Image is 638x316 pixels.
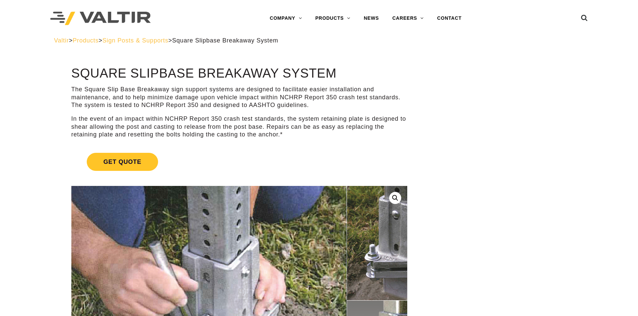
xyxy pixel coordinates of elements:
span: Square Slipbase Breakaway System [172,37,278,44]
a: NEWS [357,12,385,25]
a: COMPANY [263,12,308,25]
a: Valtir [54,37,69,44]
span: Get Quote [87,153,158,171]
p: The Square Slip Base Breakaway sign support systems are designed to facilitate easier installatio... [71,86,407,109]
div: > > > [54,37,584,44]
a: Get Quote [71,145,407,179]
a: PRODUCTS [308,12,357,25]
img: Valtir [50,12,151,25]
a: Sign Posts & Supports [102,37,168,44]
a: CAREERS [385,12,430,25]
p: In the event of an impact within NCHRP Report 350 crash test standards, the system retaining plat... [71,115,407,138]
h1: Square Slipbase Breakaway System [71,67,407,81]
a: Products [73,37,98,44]
a: CONTACT [430,12,468,25]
